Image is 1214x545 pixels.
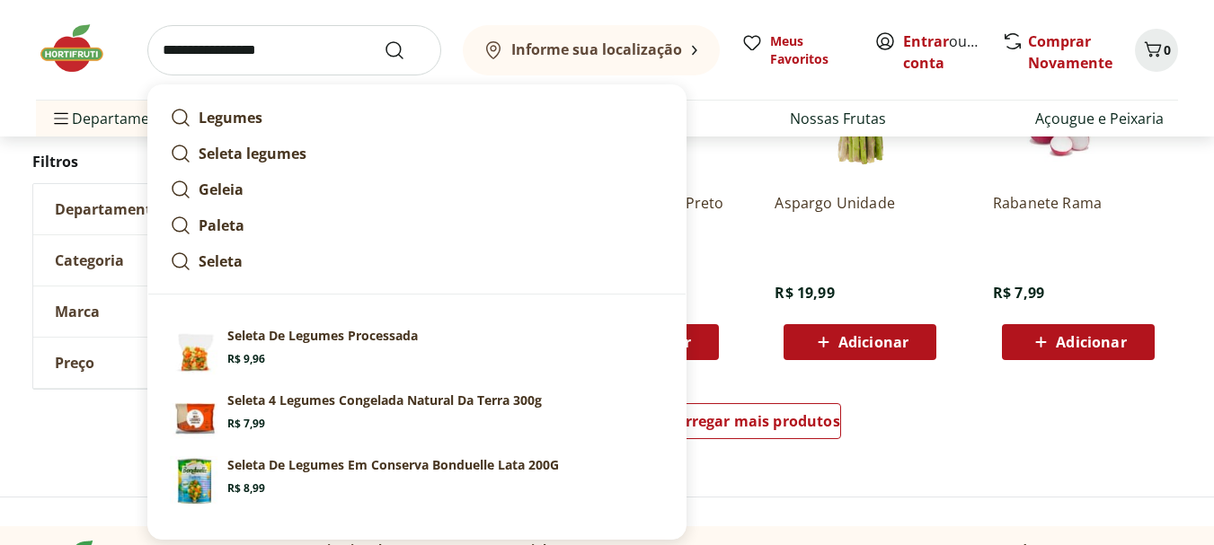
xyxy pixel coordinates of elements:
[775,283,834,303] span: R$ 19,99
[33,184,303,234] button: Departamento
[199,180,244,199] strong: Geleia
[36,22,126,75] img: Hortifruti
[666,403,841,446] a: Carregar mais produtos
[199,144,306,163] strong: Seleta legumes
[227,327,418,345] p: Seleta De Legumes Processada
[1028,31,1112,73] a: Comprar Novamente
[463,25,720,75] button: Informe sua localização
[1164,41,1171,58] span: 0
[163,449,671,514] a: PrincipalSeleta De Legumes Em Conserva Bonduelle Lata 200GR$ 8,99
[33,235,303,286] button: Categoria
[199,108,262,127] strong: Legumes
[50,97,180,140] span: Departamentos
[784,324,936,360] button: Adicionar
[227,481,265,496] span: R$ 8,99
[163,320,671,384] a: PrincipalSeleta De Legumes ProcessadaR$ 9,96
[163,171,671,207] a: Geleia
[1002,324,1155,360] button: Adicionar
[511,40,682,59] b: Informe sua localização
[170,456,220,506] img: Principal
[770,32,853,68] span: Meus Favoritos
[227,456,559,474] p: Seleta De Legumes Em Conserva Bonduelle Lata 200G
[33,338,303,388] button: Preço
[55,251,124,269] span: Categoria
[32,144,304,180] h2: Filtros
[163,100,671,136] a: Legumes
[1035,108,1164,129] a: Açougue e Peixaria
[227,391,542,409] p: Seleta 4 Legumes Congelada Natural Da Terra 300g
[741,32,853,68] a: Meus Favoritos
[838,335,908,349] span: Adicionar
[903,31,949,51] a: Entrar
[163,243,671,279] a: Seleta
[170,327,220,377] img: Principal
[163,384,671,449] a: Seleta 4 Legumes Congelada Natural da Terra 300gSeleta 4 Legumes Congelada Natural Da Terra 300gR...
[903,31,983,74] span: ou
[170,391,220,442] img: Seleta 4 Legumes Congelada Natural da Terra 300g
[790,108,886,129] a: Nossas Frutas
[993,193,1164,233] a: Rabanete Rama
[775,193,945,233] a: Aspargo Unidade
[163,207,671,243] a: Paleta
[384,40,427,61] button: Submit Search
[199,251,243,271] strong: Seleta
[1135,29,1178,72] button: Carrinho
[50,97,72,140] button: Menu
[903,31,1002,73] a: Criar conta
[199,215,244,235] strong: Paleta
[667,414,840,428] span: Carregar mais produtos
[163,136,671,171] a: Seleta legumes
[55,354,94,372] span: Preço
[147,25,441,75] input: search
[55,200,161,218] span: Departamento
[993,283,1044,303] span: R$ 7,99
[33,286,303,337] button: Marca
[227,417,265,431] span: R$ 7,99
[227,352,265,366] span: R$ 9,96
[1056,335,1126,349] span: Adicionar
[55,303,100,321] span: Marca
